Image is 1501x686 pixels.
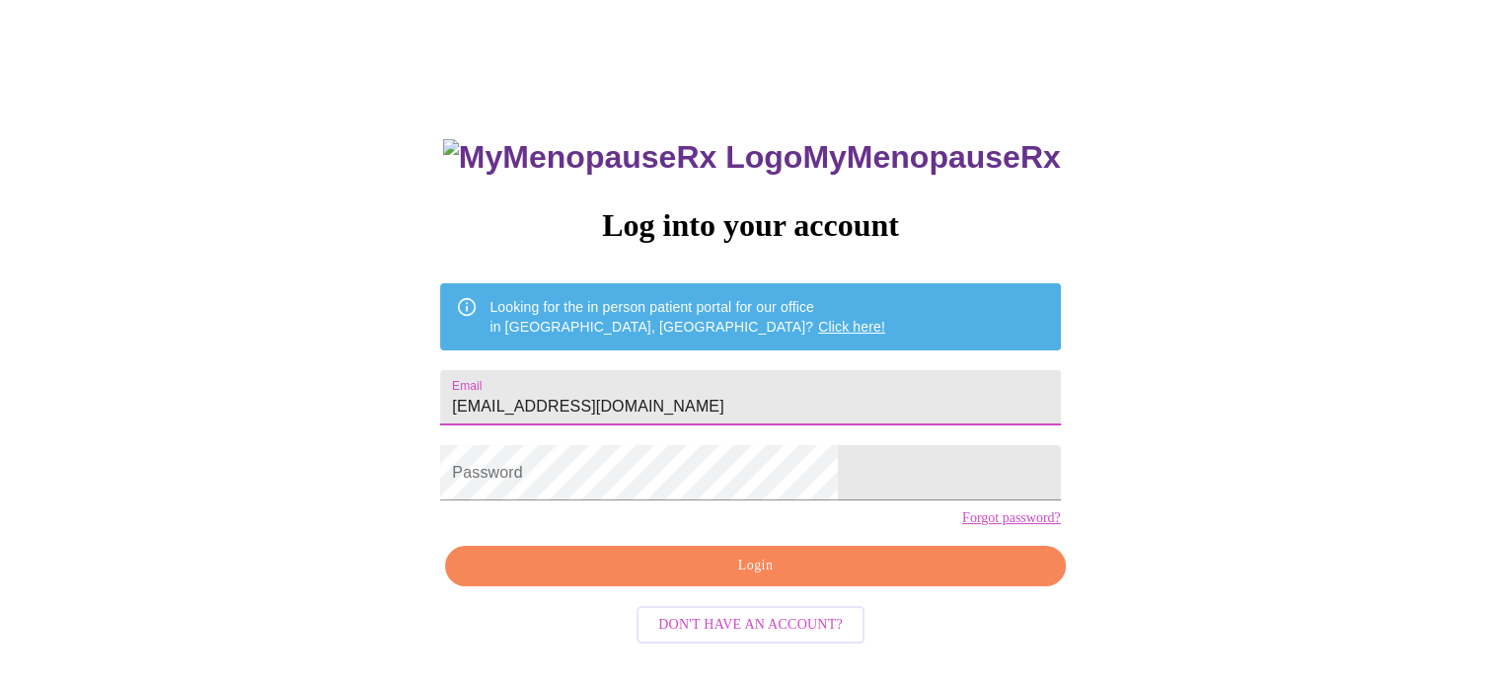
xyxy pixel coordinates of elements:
[818,319,885,335] a: Click here!
[489,289,885,344] div: Looking for the in person patient portal for our office in [GEOGRAPHIC_DATA], [GEOGRAPHIC_DATA]?
[962,510,1061,526] a: Forgot password?
[440,207,1060,244] h3: Log into your account
[445,546,1065,586] button: Login
[637,606,864,645] button: Don't have an account?
[443,139,802,176] img: MyMenopauseRx Logo
[443,139,1061,176] h3: MyMenopauseRx
[632,614,869,631] a: Don't have an account?
[468,554,1042,578] span: Login
[658,613,843,638] span: Don't have an account?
